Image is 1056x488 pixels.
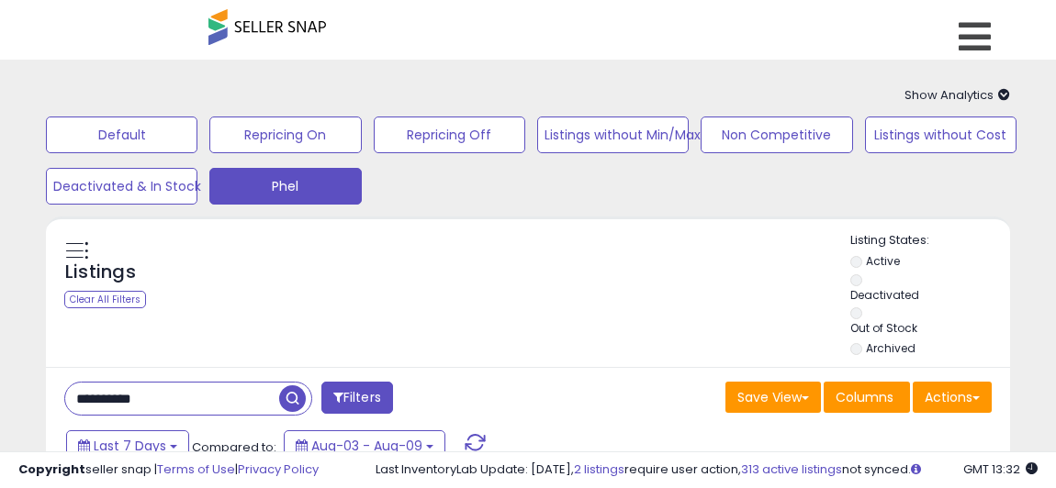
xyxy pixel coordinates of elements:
div: Clear All Filters [64,291,146,308]
button: Listings without Cost [865,116,1017,153]
label: Deactivated [850,287,919,303]
button: Default [46,116,197,153]
span: Last 7 Days [94,437,166,455]
button: Repricing On [209,116,361,153]
button: Last 7 Days [66,430,189,461]
span: 2025-08-17 13:32 GMT [963,460,1038,478]
span: Aug-03 - Aug-09 [311,437,422,455]
button: Non Competitive [701,116,852,153]
a: Privacy Policy [238,460,319,478]
span: Compared to: [192,438,276,456]
div: Last InventoryLab Update: [DATE], require user action, not synced. [376,461,1039,479]
a: Terms of Use [157,460,235,478]
button: Filters [321,382,393,414]
button: Listings without Min/Max [537,116,689,153]
label: Active [866,253,900,269]
h5: Listings [65,260,136,285]
span: Columns [836,388,893,406]
button: Repricing Off [374,116,525,153]
label: Archived [866,340,916,356]
button: Phel [209,168,361,205]
button: Actions [913,382,992,413]
a: 313 active listings [741,460,842,478]
button: Save View [725,382,821,413]
button: Aug-03 - Aug-09 [284,430,445,461]
a: 2 listings [574,460,624,478]
button: Columns [824,382,910,413]
strong: Copyright [18,460,85,478]
label: Out of Stock [850,320,917,336]
span: Show Analytics [904,86,1010,104]
button: Deactivated & In Stock [46,168,197,205]
div: seller snap | | [18,461,319,479]
p: Listing States: [850,232,1010,250]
